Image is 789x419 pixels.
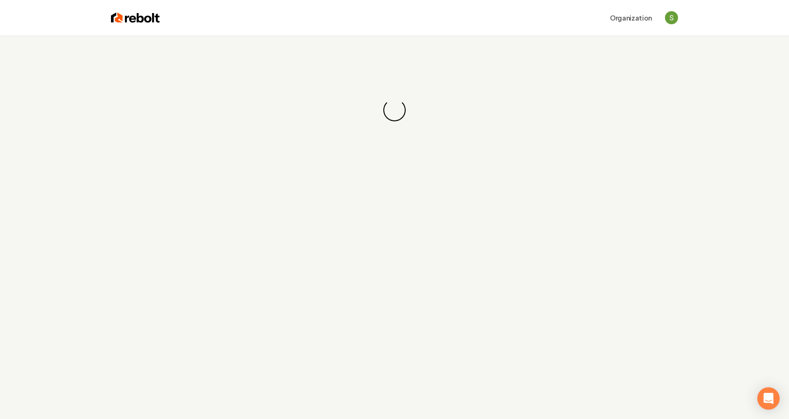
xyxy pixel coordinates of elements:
button: Open user button [665,11,678,24]
img: Sales Champion [665,11,678,24]
img: Rebolt Logo [111,11,160,24]
div: Open Intercom Messenger [757,387,780,410]
button: Organization [604,9,657,26]
div: Loading [383,99,406,121]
